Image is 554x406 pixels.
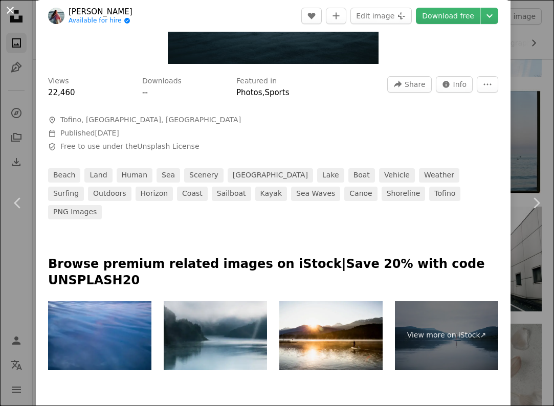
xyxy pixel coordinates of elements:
[379,168,415,183] a: vehicle
[453,77,467,92] span: Info
[236,88,262,97] a: Photos
[184,168,224,183] a: scenery
[48,187,84,201] a: surfing
[477,76,498,93] button: More Actions
[344,187,377,201] a: canoe
[395,301,498,370] a: View more on iStock↗
[48,301,151,370] img: Female dancing on the beach at sunrise, Tofino
[142,86,148,99] button: --
[436,76,473,93] button: Stats about this image
[177,187,208,201] a: coast
[88,187,131,201] a: outdoors
[317,168,344,183] a: lake
[350,8,412,24] button: Edit image
[48,8,64,24] img: Go to Shana Van Roosbroek's profile
[264,88,289,97] a: Sports
[48,205,102,219] a: PNG images
[48,88,75,97] span: 22,460
[48,168,80,183] a: beach
[69,17,132,25] a: Available for hire
[48,256,498,289] p: Browse premium related images on iStock | Save 20% with code UNSPLASH20
[416,8,480,24] a: Download free
[279,301,383,370] img: Woman paddleboarding on calm lake in Whistler during sunrise.
[60,115,241,125] span: Tofino, [GEOGRAPHIC_DATA], [GEOGRAPHIC_DATA]
[48,76,69,86] h3: Views
[348,168,375,183] a: boat
[136,187,173,201] a: horizon
[60,129,119,137] span: Published
[301,8,322,24] button: Like
[255,187,287,201] a: kayak
[164,301,267,370] img: A fishing boat with two fishermen goes out to the mountain lake to fish. In a dramatic scenery wi...
[142,76,182,86] h3: Downloads
[518,154,554,252] a: Next
[387,76,431,93] button: Share this image
[212,187,251,201] a: sailboat
[60,142,200,152] span: Free to use under the
[95,129,119,137] time: August 13, 2025 at 8:44:14 PM GMT+5:30
[236,76,277,86] h3: Featured in
[69,7,132,17] a: [PERSON_NAME]
[137,142,199,150] a: Unsplash License
[228,168,313,183] a: [GEOGRAPHIC_DATA]
[262,88,265,97] span: ,
[117,168,153,183] a: human
[326,8,346,24] button: Add to Collection
[142,88,148,97] span: --
[84,168,112,183] a: land
[405,77,425,92] span: Share
[291,187,340,201] a: sea waves
[382,187,426,201] a: shoreline
[419,168,459,183] a: weather
[157,168,180,183] a: sea
[429,187,460,201] a: tofino
[481,8,498,24] button: Choose download size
